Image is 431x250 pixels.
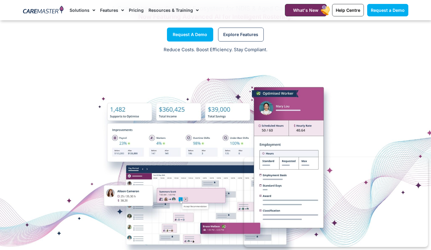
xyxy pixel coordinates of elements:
[223,33,258,36] span: Explore Features
[371,8,405,13] span: Request a Demo
[332,4,364,16] a: Help Centre
[285,4,327,16] a: What's New
[367,4,408,16] a: Request a Demo
[167,28,213,42] a: Request a Demo
[244,157,428,247] iframe: Popup CTA
[23,6,64,15] img: CareMaster Logo
[173,33,207,36] span: Request a Demo
[336,8,360,13] span: Help Centre
[218,28,264,42] a: Explore Features
[4,46,427,53] p: Reduce Costs. Boost Efficiency. Stay Compliant.
[293,8,318,13] span: What's New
